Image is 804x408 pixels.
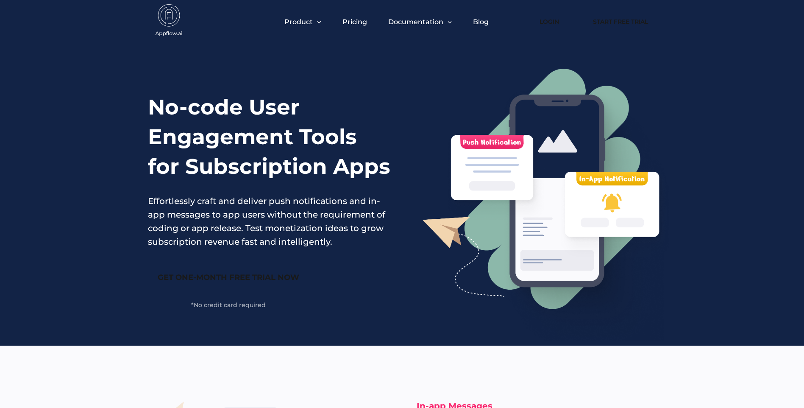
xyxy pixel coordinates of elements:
span: *No credit card required [191,302,266,308]
span: Product [284,18,313,26]
img: appflow.ai-logo [148,4,190,38]
a: Blog [473,18,489,26]
p: Effortlessly craft and deliver push notifications and in-app messages to app users without the re... [148,194,390,249]
a: Start Free Trial [584,12,657,31]
a: Login [527,12,572,31]
h1: No-code User Engagement Tools for Subscription Apps [148,92,390,182]
a: GET ONE-MONTH FREE TRIAL NOW [148,265,309,289]
button: Product [284,18,321,26]
span: Documentation [388,18,443,26]
img: push-and-in-app-notifications [416,69,669,341]
button: Documentation [388,18,452,26]
a: Pricing [342,18,367,26]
